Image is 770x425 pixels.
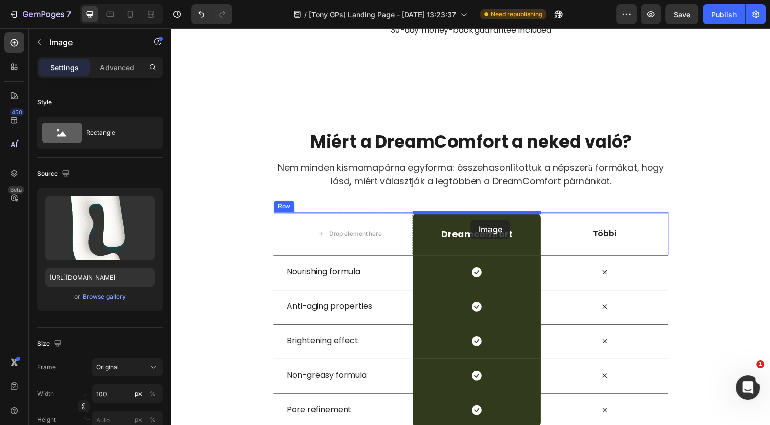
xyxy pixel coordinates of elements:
span: Original [96,363,119,372]
span: [Tony GPs] Landing Page - [DATE] 13:23:37 [309,9,456,20]
label: Frame [37,363,56,372]
p: 7 [66,8,71,20]
div: Publish [711,9,737,20]
button: Original [92,358,163,376]
iframe: Design area [171,28,770,425]
div: Rectangle [86,121,148,145]
div: % [150,389,156,398]
div: Undo/Redo [191,4,232,24]
div: Browse gallery [83,292,126,301]
span: 1 [756,360,764,368]
button: Publish [703,4,745,24]
label: Width [37,389,54,398]
button: Save [665,4,698,24]
img: preview-image [45,196,155,260]
span: / [304,9,307,20]
button: px [147,387,159,400]
div: Beta [8,186,24,194]
label: Height [37,415,56,424]
div: Style [37,98,52,107]
div: % [150,415,156,424]
button: Browse gallery [82,292,126,302]
div: Source [37,167,72,181]
div: px [135,415,142,424]
div: 450 [10,108,24,116]
div: px [135,389,142,398]
p: Advanced [100,62,134,73]
button: % [132,387,145,400]
div: Size [37,337,64,351]
p: Image [49,36,135,48]
input: https://example.com/image.jpg [45,268,155,287]
span: or [74,291,80,303]
iframe: Intercom live chat [736,375,760,400]
p: Settings [50,62,79,73]
input: px% [92,384,163,403]
button: 7 [4,4,76,24]
span: Save [674,10,690,19]
span: Need republishing [491,10,542,19]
